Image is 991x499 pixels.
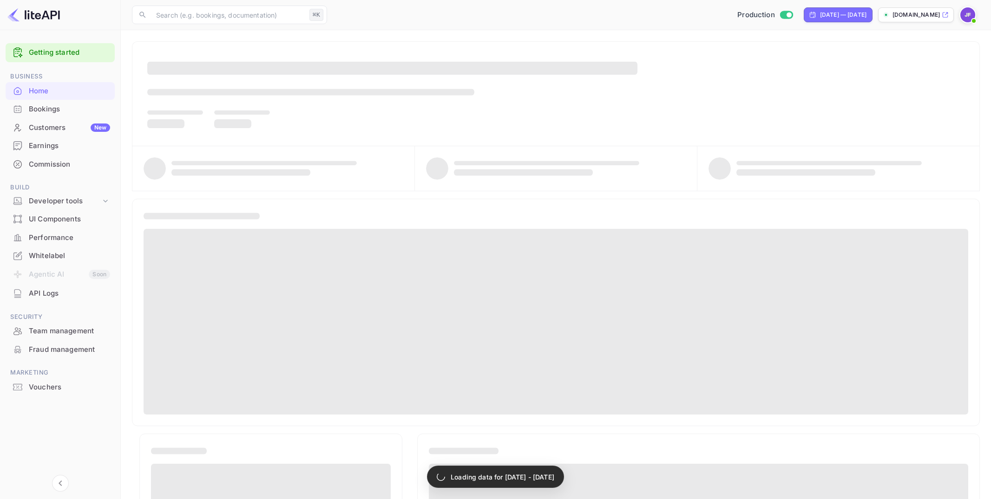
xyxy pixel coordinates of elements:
div: Home [6,82,115,100]
div: CustomersNew [6,119,115,137]
div: Earnings [6,137,115,155]
div: [DATE] — [DATE] [820,11,866,19]
a: Performance [6,229,115,246]
a: Whitelabel [6,247,115,264]
div: Developer tools [29,196,101,207]
p: [DOMAIN_NAME] [893,11,940,19]
div: Team management [29,326,110,337]
div: Fraud management [29,344,110,355]
img: LiteAPI logo [7,7,60,22]
div: UI Components [29,214,110,225]
div: Vouchers [6,378,115,396]
div: Performance [6,229,115,247]
div: Customers [29,123,110,133]
div: Vouchers [29,382,110,393]
p: Loading data for [DATE] - [DATE] [451,472,554,482]
div: Whitelabel [6,247,115,265]
div: API Logs [29,288,110,299]
a: Getting started [29,47,110,58]
div: Click to change the date range period [804,7,873,22]
a: CustomersNew [6,119,115,136]
span: Security [6,312,115,322]
span: Production [737,10,775,20]
a: API Logs [6,285,115,302]
button: Collapse navigation [52,475,69,492]
a: Team management [6,322,115,339]
div: Fraud management [6,341,115,359]
div: Commission [29,159,110,170]
div: Commission [6,156,115,174]
div: API Logs [6,285,115,303]
span: Business [6,71,115,82]
input: Search (e.g. bookings, documentation) [151,6,306,24]
div: Getting started [6,43,115,62]
div: ⌘K [309,9,323,21]
div: UI Components [6,210,115,228]
a: Earnings [6,137,115,154]
span: Marketing [6,368,115,378]
a: Fraud management [6,341,115,358]
span: Build [6,182,115,193]
div: Developer tools [6,193,115,209]
a: UI Components [6,210,115,227]
div: Whitelabel [29,251,110,261]
div: Bookings [29,104,110,115]
img: Jenny Frimer [960,7,975,22]
a: Bookings [6,100,115,117]
a: Commission [6,156,115,173]
a: Home [6,82,115,99]
div: New [91,123,110,132]
div: Earnings [29,141,110,151]
div: Performance [29,233,110,243]
a: Vouchers [6,378,115,395]
div: Switch to Sandbox mode [734,10,796,20]
div: Home [29,86,110,97]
